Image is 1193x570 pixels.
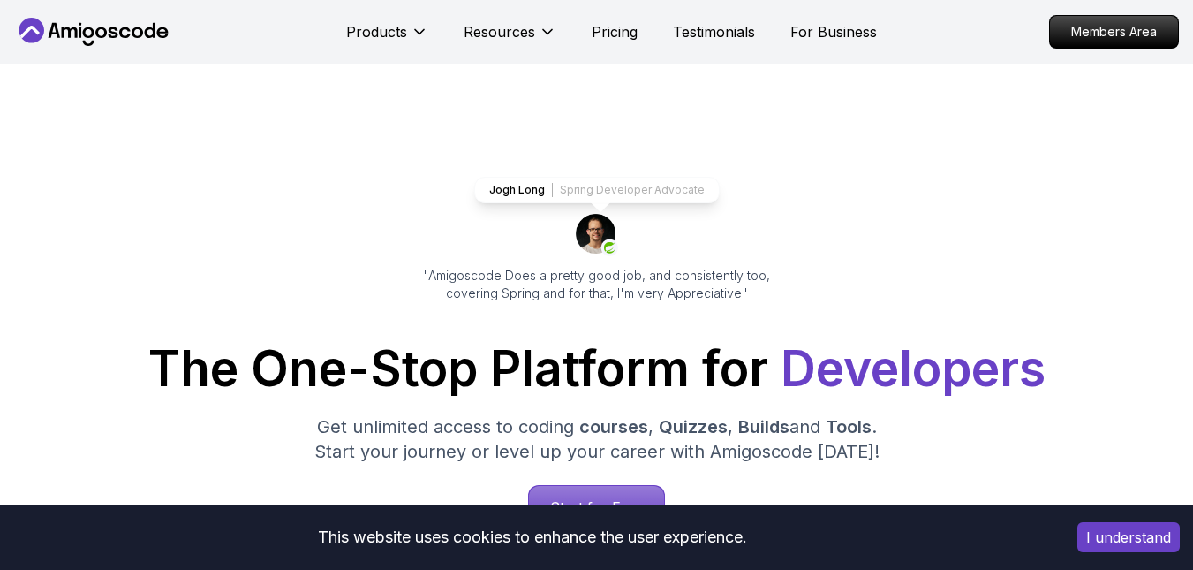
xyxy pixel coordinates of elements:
p: Jogh Long [489,183,545,197]
div: This website uses cookies to enhance the user experience. [13,518,1051,557]
img: josh long [576,214,618,256]
a: Pricing [592,21,638,42]
span: courses [579,416,648,437]
p: Products [346,21,407,42]
button: Products [346,21,428,57]
p: Start for Free [529,486,664,528]
span: Builds [738,416,789,437]
a: For Business [790,21,877,42]
button: Accept cookies [1077,522,1180,552]
button: Resources [464,21,556,57]
p: Members Area [1050,16,1178,48]
span: Developers [781,339,1046,398]
p: Get unlimited access to coding , , and . Start your journey or level up your career with Amigosco... [300,414,894,464]
p: Spring Developer Advocate [560,183,705,197]
p: Resources [464,21,535,42]
p: "Amigoscode Does a pretty good job, and consistently too, covering Spring and for that, I'm very ... [399,267,795,302]
a: Members Area [1049,15,1179,49]
a: Testimonials [673,21,755,42]
span: Quizzes [659,416,728,437]
a: Start for Free [528,485,665,529]
h1: The One-Stop Platform for [14,345,1179,393]
span: Tools [826,416,872,437]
